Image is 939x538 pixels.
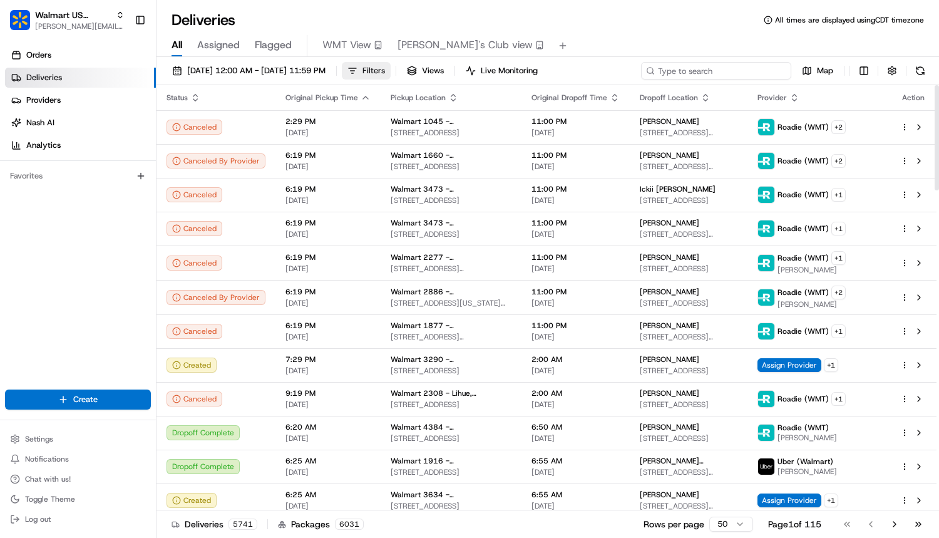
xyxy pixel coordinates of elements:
[285,433,371,443] span: [DATE]
[25,514,51,524] span: Log out
[13,120,35,142] img: 1736555255976-a54dd68f-1ca7-489b-9aae-adbdc363a1c4
[531,150,620,160] span: 11:00 PM
[285,490,371,500] span: 6:25 AM
[43,132,158,142] div: We're available if you need us!
[640,298,737,308] span: [STREET_ADDRESS]
[5,45,156,65] a: Orders
[768,518,821,530] div: Page 1 of 115
[640,433,737,443] span: [STREET_ADDRESS]
[460,62,543,80] button: Live Monitoring
[640,400,737,410] span: [STREET_ADDRESS]
[335,519,364,530] div: 6031
[5,5,130,35] button: Walmart US CorporateWalmart US Corporate[PERSON_NAME][EMAIL_ADDRESS][DOMAIN_NAME]
[285,150,371,160] span: 6:19 PM
[13,50,228,70] p: Welcome 👋
[285,229,371,239] span: [DATE]
[167,187,222,202] button: Canceled
[641,62,791,80] input: Type to search
[285,218,371,228] span: 6:19 PM
[391,321,511,331] span: Walmart 1877 - [GEOGRAPHIC_DATA], [GEOGRAPHIC_DATA]
[5,470,151,488] button: Chat with us!
[817,65,833,76] span: Map
[640,321,699,331] span: [PERSON_NAME]
[26,140,61,151] span: Analytics
[167,256,222,271] button: Canceled
[167,120,222,135] div: Canceled
[391,456,511,466] span: Walmart 1916 - [GEOGRAPHIC_DATA], [GEOGRAPHIC_DATA]
[391,252,511,262] span: Walmart 2277 - [GEOGRAPHIC_DATA], [GEOGRAPHIC_DATA]
[278,518,364,530] div: Packages
[187,65,326,76] span: [DATE] 12:00 AM - [DATE] 11:59 PM
[777,190,829,200] span: Roadie (WMT)
[531,195,620,205] span: [DATE]
[285,501,371,511] span: [DATE]
[531,287,620,297] span: 11:00 PM
[531,321,620,331] span: 11:00 PM
[391,162,511,172] span: [STREET_ADDRESS]
[640,162,737,172] span: [STREET_ADDRESS][PERSON_NAME]
[391,195,511,205] span: [STREET_ADDRESS]
[777,287,829,297] span: Roadie (WMT)
[831,120,846,134] button: +2
[13,183,23,193] div: 📗
[531,184,620,194] span: 11:00 PM
[531,229,620,239] span: [DATE]
[758,391,774,407] img: roadie-logo-v2.jpg
[640,252,699,262] span: [PERSON_NAME]
[167,358,217,373] button: Created
[775,15,924,25] span: All times are displayed using CDT timezone
[391,150,511,160] span: Walmart 1660 - [GEOGRAPHIC_DATA], [GEOGRAPHIC_DATA]
[106,183,116,193] div: 💻
[531,422,620,432] span: 6:50 AM
[167,324,222,339] button: Canceled
[831,251,846,265] button: +1
[5,166,151,186] div: Favorites
[481,65,538,76] span: Live Monitoring
[167,391,222,406] div: Canceled
[531,93,607,103] span: Original Dropoff Time
[167,290,265,305] div: Canceled By Provider
[531,501,620,511] span: [DATE]
[5,490,151,508] button: Toggle Theme
[362,65,385,76] span: Filters
[640,490,699,500] span: [PERSON_NAME]
[391,354,511,365] span: Walmart 3290 - [GEOGRAPHIC_DATA], [GEOGRAPHIC_DATA]
[777,265,846,275] span: [PERSON_NAME]
[531,467,620,477] span: [DATE]
[10,10,30,30] img: Walmart US Corporate
[777,326,829,336] span: Roadie (WMT)
[285,321,371,331] span: 6:19 PM
[777,224,829,234] span: Roadie (WMT)
[285,93,358,103] span: Original Pickup Time
[640,366,737,376] span: [STREET_ADDRESS]
[5,390,151,410] button: Create
[391,490,511,500] span: Walmart 3634 - [GEOGRAPHIC_DATA], [GEOGRAPHIC_DATA]
[285,287,371,297] span: 6:19 PM
[391,467,511,477] span: [STREET_ADDRESS]
[5,510,151,528] button: Log out
[285,400,371,410] span: [DATE]
[531,354,620,365] span: 2:00 AM
[398,38,533,53] span: [PERSON_NAME]'s Club view
[35,21,125,31] span: [PERSON_NAME][EMAIL_ADDRESS][DOMAIN_NAME]
[831,188,846,202] button: +1
[531,264,620,274] span: [DATE]
[531,490,620,500] span: 6:55 AM
[757,93,787,103] span: Provider
[285,162,371,172] span: [DATE]
[25,494,75,504] span: Toggle Theme
[758,153,774,169] img: roadie-logo-v2.jpg
[26,117,54,128] span: Nash AI
[531,400,620,410] span: [DATE]
[391,366,511,376] span: [STREET_ADDRESS]
[285,116,371,127] span: 2:29 PM
[167,93,188,103] span: Status
[26,95,61,106] span: Providers
[391,501,511,511] span: [STREET_ADDRESS]
[25,182,96,194] span: Knowledge Base
[88,212,151,222] a: Powered byPylon
[391,184,511,194] span: Walmart 3473 - [GEOGRAPHIC_DATA], [GEOGRAPHIC_DATA]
